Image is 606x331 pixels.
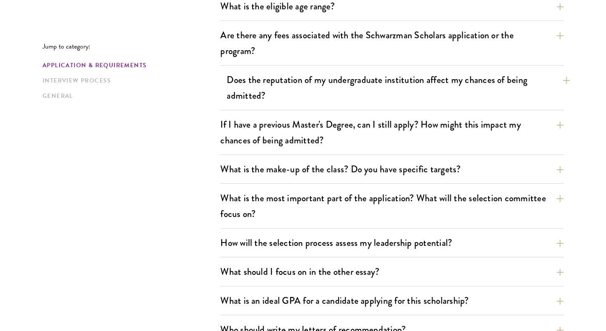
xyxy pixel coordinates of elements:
[220,291,563,310] button: What is an ideal GPA for a candidate applying for this scholarship?
[43,61,215,70] a: Application & Requirements
[220,262,563,281] button: What should I focus on in the other essay?
[220,115,563,150] button: If I have a previous Master's Degree, can I still apply? How might this impact my chances of bein...
[43,43,220,50] p: Jump to category:
[43,76,215,85] a: Interview Process
[220,188,563,223] button: What is the most important part of the application? What will the selection committee focus on?
[220,26,563,60] button: Are there any fees associated with the Schwarzman Scholars application or the program?
[220,233,563,252] button: How will the selection process assess my leadership potential?
[227,70,570,105] button: Does the reputation of my undergraduate institution affect my chances of being admitted?
[220,160,563,179] button: What is the make-up of the class? Do you have specific targets?
[43,91,215,100] a: General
